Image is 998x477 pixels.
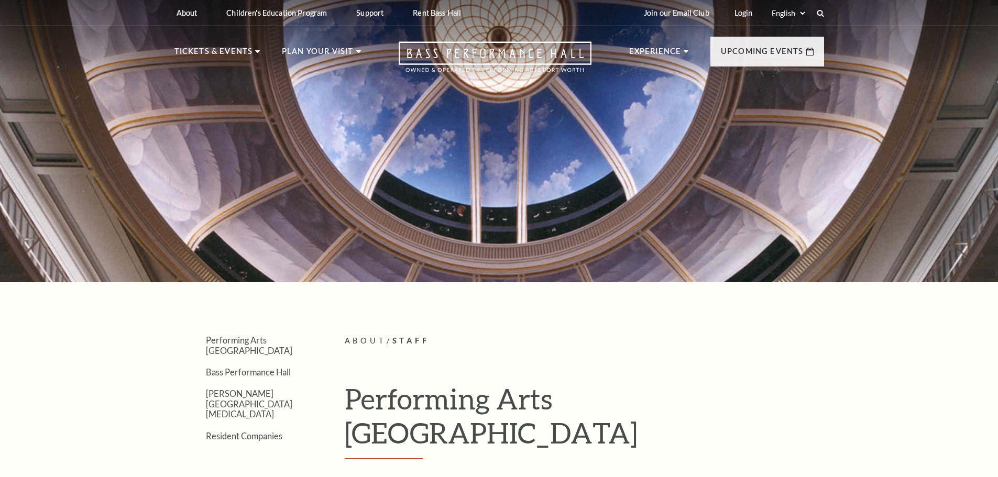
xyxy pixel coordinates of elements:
p: Plan Your Visit [282,45,354,64]
p: / [345,335,824,348]
p: Tickets & Events [174,45,253,64]
a: [PERSON_NAME][GEOGRAPHIC_DATA][MEDICAL_DATA] [206,389,292,419]
span: Staff [392,336,430,345]
p: Experience [629,45,682,64]
p: Upcoming Events [721,45,804,64]
a: Bass Performance Hall [206,367,291,377]
h1: Performing Arts [GEOGRAPHIC_DATA] [345,382,824,459]
span: About [345,336,387,345]
a: Performing Arts [GEOGRAPHIC_DATA] [206,335,292,355]
p: About [177,8,198,17]
a: Resident Companies [206,431,282,441]
p: Support [356,8,383,17]
p: Rent Bass Hall [413,8,461,17]
p: Children's Education Program [226,8,327,17]
select: Select: [770,8,807,18]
